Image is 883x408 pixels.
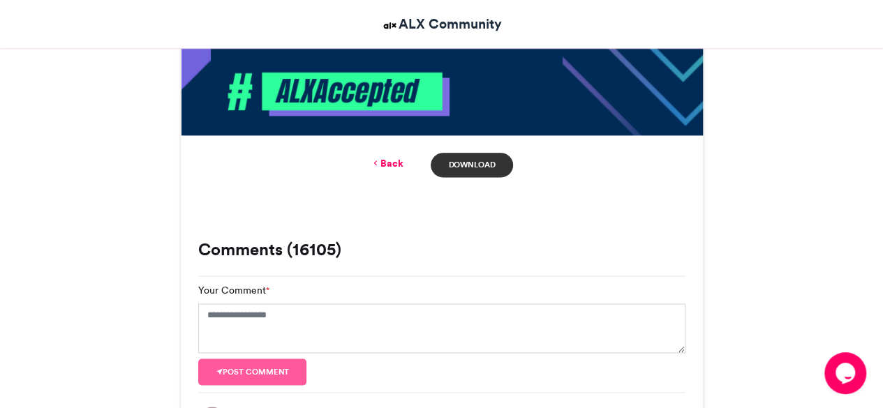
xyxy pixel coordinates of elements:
h3: Comments (16105) [198,241,685,258]
label: Your Comment [198,283,269,298]
img: ALX Community [381,17,399,34]
button: Post comment [198,358,307,385]
a: Download [431,153,512,177]
a: Back [370,156,403,171]
iframe: chat widget [824,352,869,394]
a: ALX Community [381,14,502,34]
